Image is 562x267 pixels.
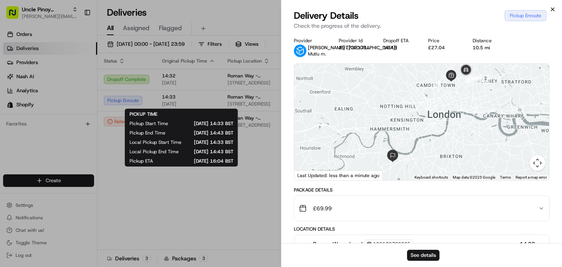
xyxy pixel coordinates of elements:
[296,170,322,180] img: Google
[16,75,30,89] img: 1727276513143-84d647e1-66c0-4f92-a045-3c9f9f5dfd92
[181,120,233,127] span: [DATE] 14:33 BST
[464,74,473,83] div: 5
[133,77,142,86] button: Start new chat
[530,155,545,171] button: Map camera controls
[500,175,511,179] a: Terms (opens in new tab)
[178,130,233,136] span: [DATE] 14:43 BST
[383,38,416,44] div: Dropoff ETA
[130,139,181,145] span: Local Pickup Start Time
[8,176,14,182] div: 📗
[8,135,20,147] img: Joana Marie Avellanoza
[20,50,129,59] input: Clear
[8,102,52,108] div: Past conversations
[191,149,233,155] span: [DATE] 14:43 BST
[194,139,233,145] span: [DATE] 14:33 BST
[59,121,61,127] span: •
[339,38,371,44] div: Provider Id
[473,38,505,44] div: Distance
[35,82,107,89] div: We're available if you need us!
[165,158,233,164] span: [DATE] 16:04 BST
[428,38,461,44] div: Price
[296,170,322,180] a: Open this area in Google Maps (opens a new window)
[518,240,535,248] span: 14:33
[414,175,448,180] button: Keyboard shortcuts
[74,175,125,183] span: API Documentation
[16,175,60,183] span: Knowledge Base
[473,74,482,83] div: 3
[313,240,363,248] span: Roman Way - Local
[121,100,142,109] button: See all
[8,8,23,23] img: Nash
[407,250,439,261] button: See details
[16,122,22,128] img: 1736555255976-a54dd68f-1ca7-489b-9aae-adbdc363a1c4
[516,175,547,179] a: Report a map error
[294,196,549,221] button: £69.99
[109,142,125,149] span: [DATE]
[63,121,79,127] span: [DATE]
[308,51,326,57] span: Mutlu m.
[24,121,57,127] span: Regen Pajulas
[8,114,20,126] img: Regen Pajulas
[294,187,550,193] div: Package Details
[453,175,495,179] span: Map data ©2025 Google
[16,143,22,149] img: 1736555255976-a54dd68f-1ca7-489b-9aae-adbdc363a1c4
[66,176,72,182] div: 💻
[294,226,550,232] div: Location Details
[294,235,549,261] button: Roman Way - Local10618070663514:33
[313,204,332,212] span: £69.99
[8,75,22,89] img: 1736555255976-a54dd68f-1ca7-489b-9aae-adbdc363a1c4
[481,74,490,82] div: 2
[35,75,128,82] div: Start new chat
[130,130,165,136] span: Pickup End Time
[130,158,153,164] span: Pickup ETA
[473,45,505,51] div: 10.5 mi
[130,149,179,155] span: Local Pickup End Time
[294,45,306,57] img: stuart_logo.png
[428,45,461,51] div: £27.04
[55,194,94,200] a: Powered byPylon
[24,142,103,149] span: [PERSON_NAME] [PERSON_NAME]
[294,9,359,22] span: Delivery Details
[469,75,477,83] div: 4
[339,45,371,51] button: 297732171_307043040
[373,241,411,247] span: 106180706635
[8,31,142,44] p: Welcome 👋
[63,172,128,186] a: 💻API Documentation
[432,80,441,88] div: 1
[383,45,416,51] div: 16:48
[130,120,168,127] span: Pickup Start Time
[294,38,326,44] div: Provider
[5,172,63,186] a: 📗Knowledge Base
[105,142,108,149] span: •
[294,170,383,180] div: Last Updated: less than a minute ago
[130,111,157,117] span: PICKUP TIME
[78,194,94,200] span: Pylon
[308,45,397,51] span: [PERSON_NAME] ([GEOGRAPHIC_DATA])
[294,22,550,30] p: Check the progress of the delivery.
